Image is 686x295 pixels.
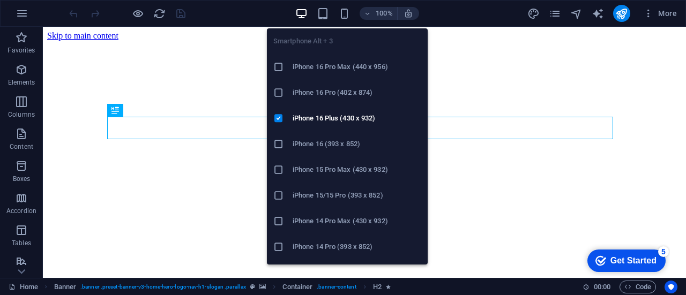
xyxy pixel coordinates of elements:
h6: 100% [376,7,393,20]
span: . banner .preset-banner-v3-home-hero-logo-nav-h1-slogan .parallax [80,281,246,293]
button: Usercentrics [665,281,677,293]
span: Click to select. Double-click to edit [54,281,77,293]
i: Pages (Ctrl+Alt+S) [549,7,561,20]
h6: iPhone 15/15 Pro (393 x 852) [293,189,421,202]
h6: iPhone 16 Pro (402 x 874) [293,86,421,99]
p: Elements [8,78,35,87]
span: More [643,8,677,19]
button: pages [549,7,562,20]
button: design [527,7,540,20]
button: reload [153,7,166,20]
i: Reload page [153,7,166,20]
h6: iPhone 15 Pro Max (430 x 932) [293,163,421,176]
p: Tables [12,239,31,247]
button: publish [613,5,630,22]
span: . banner-content [317,281,356,293]
p: Favorites [8,46,35,55]
span: 00 00 [594,281,610,293]
div: 5 [79,2,90,13]
div: Get Started 5 items remaining, 0% complete [9,5,87,28]
span: : [601,283,603,291]
h6: iPhone 14 Pro (393 x 852) [293,240,421,253]
span: Click to select. Double-click to edit [373,281,382,293]
h6: iPhone 16 Pro Max (440 x 956) [293,60,421,73]
span: Click to select. Double-click to edit [282,281,312,293]
i: Design (Ctrl+Alt+Y) [527,7,540,20]
i: Element contains an animation [386,284,391,290]
h6: Session time [583,281,611,293]
button: 100% [360,7,398,20]
button: Code [620,281,656,293]
button: navigator [570,7,583,20]
div: Get Started [32,12,78,21]
span: Code [624,281,651,293]
p: Content [10,142,33,151]
i: Publish [615,7,628,20]
i: This element is a customizable preset [250,284,255,290]
i: Navigator [570,7,583,20]
p: Accordion [6,207,36,215]
h6: iPhone 16 (393 x 852) [293,138,421,150]
nav: breadcrumb [54,281,391,293]
i: This element contains a background [259,284,266,290]
p: Columns [8,110,35,119]
a: Click to cancel selection. Double-click to open Pages [9,281,38,293]
h6: iPhone 14 Pro Max (430 x 932) [293,215,421,228]
button: Click here to leave preview mode and continue editing [131,7,144,20]
i: On resize automatically adjust zoom level to fit chosen device. [404,9,413,18]
a: Skip to main content [4,4,76,13]
i: AI Writer [592,7,604,20]
p: Boxes [13,175,31,183]
button: More [639,5,681,22]
button: text_generator [592,7,605,20]
h6: iPhone 16 Plus (430 x 932) [293,112,421,125]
